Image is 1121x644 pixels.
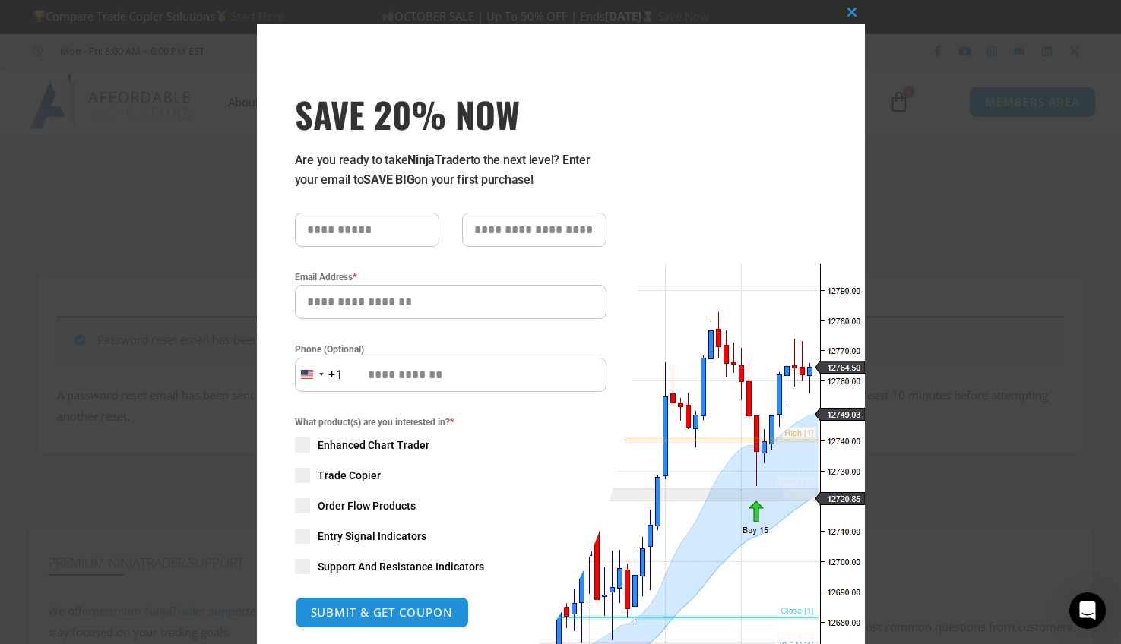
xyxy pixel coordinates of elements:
div: +1 [328,365,344,385]
span: Enhanced Chart Trader [318,437,429,453]
label: Enhanced Chart Trader [295,437,606,453]
label: Support And Resistance Indicators [295,559,606,574]
strong: SAVE BIG [363,172,414,187]
span: Entry Signal Indicators [318,529,426,544]
label: Email Address [295,270,606,285]
label: Entry Signal Indicators [295,529,606,544]
label: Trade Copier [295,468,606,483]
span: Order Flow Products [318,498,416,513]
div: Open Intercom Messenger [1069,592,1106,629]
span: Support And Resistance Indicators [318,559,484,574]
button: SUBMIT & GET COUPON [295,597,469,628]
h3: SAVE 20% NOW [295,93,606,135]
p: Are you ready to take to the next level? Enter your email to on your first purchase! [295,150,606,190]
label: Order Flow Products [295,498,606,513]
label: Phone (Optional) [295,342,606,357]
span: Trade Copier [318,468,381,483]
strong: NinjaTrader [407,153,470,167]
button: Selected country [295,358,344,392]
span: What product(s) are you interested in? [295,415,606,430]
